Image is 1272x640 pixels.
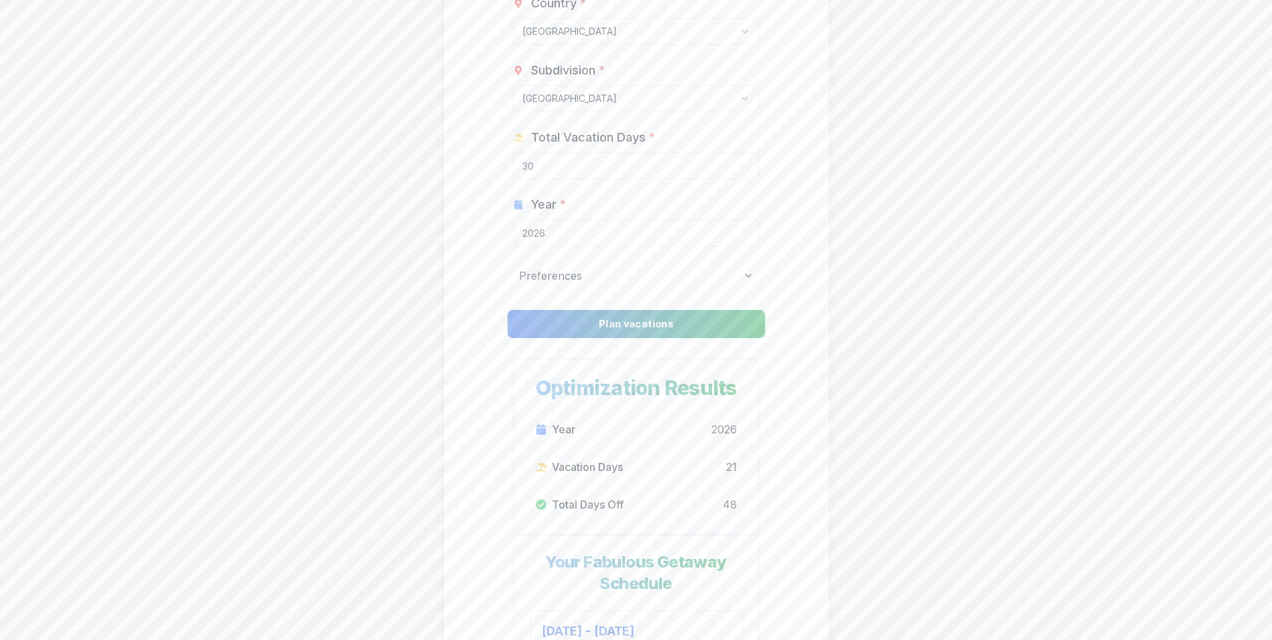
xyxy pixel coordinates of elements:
span: Preferences [519,268,582,284]
h3: Optimization Results [530,376,742,400]
span: Total Vacation Days [531,128,655,147]
button: Plan vacations [507,310,764,338]
span: Subdivision [531,61,605,80]
span: 2026 [711,421,737,437]
span: Year [552,421,575,437]
span: Year [531,195,566,214]
span: Total Days Off [552,496,624,513]
span: 48 [723,496,737,513]
span: Vacation Days [552,459,623,475]
span: 21 [726,459,737,475]
h3: Your Fabulous Getaway Schedule [530,551,742,594]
